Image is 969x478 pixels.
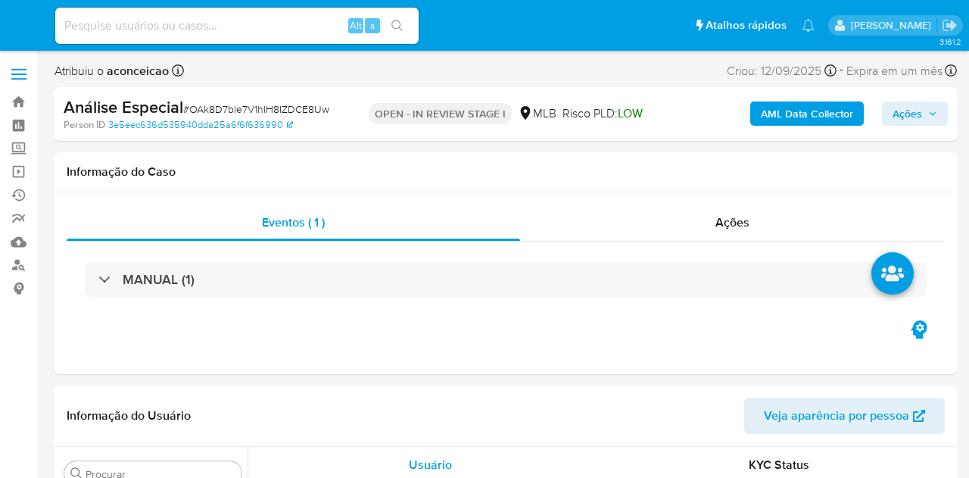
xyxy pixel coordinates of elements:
[382,15,413,36] button: search-icon
[840,61,843,81] span: -
[893,102,922,126] span: Ações
[618,105,643,122] span: LOW
[727,61,837,81] div: Criou: 12/09/2025
[64,118,105,132] b: Person ID
[85,262,927,297] div: MANUAL (1)
[562,105,643,122] span: Risco PLD:
[123,271,195,288] h3: MANUAL (1)
[744,398,945,434] button: Veja aparência por pessoa
[64,95,183,119] b: Análise Especial
[370,18,375,33] span: s
[706,17,787,33] span: Atalhos rápidos
[715,214,749,231] span: Ações
[761,102,853,126] b: AML Data Collector
[409,456,452,473] span: Usuário
[802,19,815,32] a: Notificações
[183,102,329,117] span: # OAk8D7ble7V1hlH8IZDCE8Uw
[350,18,362,33] span: Alt
[882,102,948,126] button: Ações
[55,63,169,80] span: Atribuiu o
[67,408,191,423] h1: Informação do Usuário
[942,17,958,33] a: Sair
[67,164,945,180] h1: Informação do Caso
[846,63,943,80] span: Expira em um mês
[851,18,936,33] p: ana.conceicao@mercadolivre.com
[749,456,809,473] span: KYC Status
[750,102,864,126] button: AML Data Collector
[369,103,512,124] p: OPEN - IN REVIEW STAGE I
[104,62,169,80] b: aconceicao
[764,398,909,434] span: Veja aparência por pessoa
[55,16,419,36] input: Pesquise usuários ou casos...
[518,105,556,122] div: MLB
[108,118,293,132] a: 3e5eec636d535940dda25a6f6f636990
[262,214,325,231] span: Eventos ( 1 )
